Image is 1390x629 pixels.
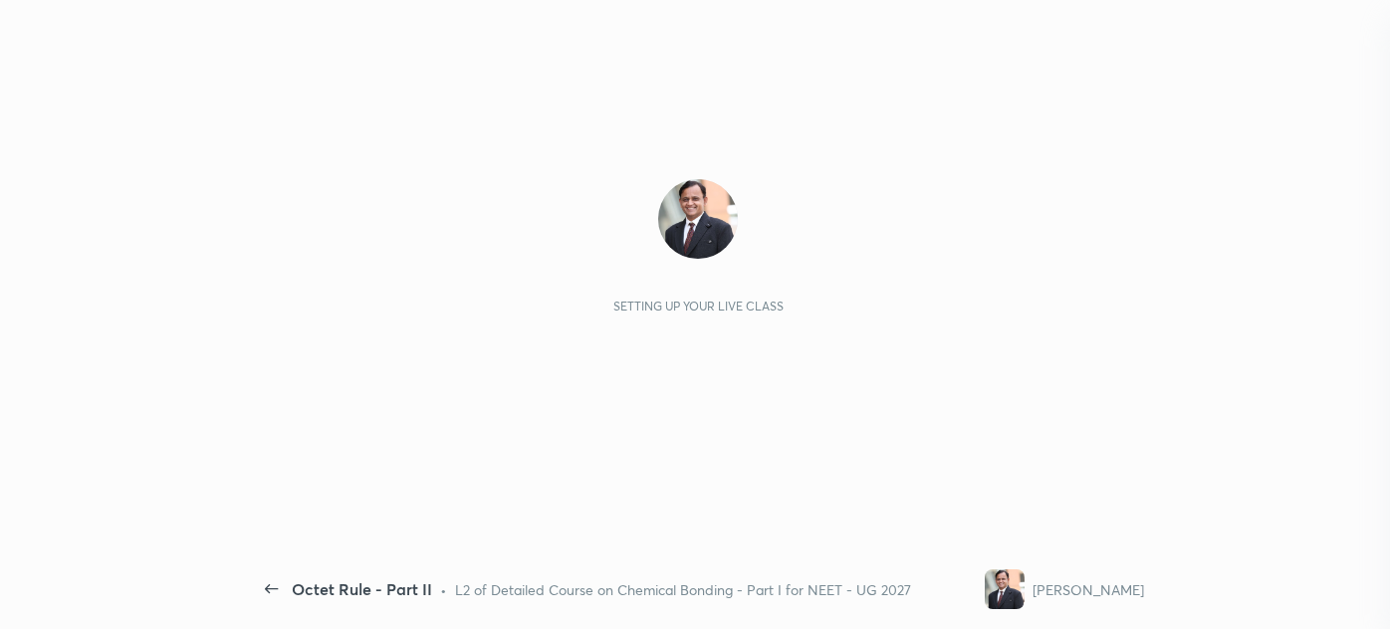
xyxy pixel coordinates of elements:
[613,299,784,314] div: Setting up your live class
[658,179,738,259] img: ce53e74c5a994ea2a66bb07317215bd2.jpg
[455,579,911,600] div: L2 of Detailed Course on Chemical Bonding - Part I for NEET - UG 2027
[1033,579,1144,600] div: [PERSON_NAME]
[440,579,447,600] div: •
[292,577,432,601] div: Octet Rule - Part II
[985,569,1025,609] img: ce53e74c5a994ea2a66bb07317215bd2.jpg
